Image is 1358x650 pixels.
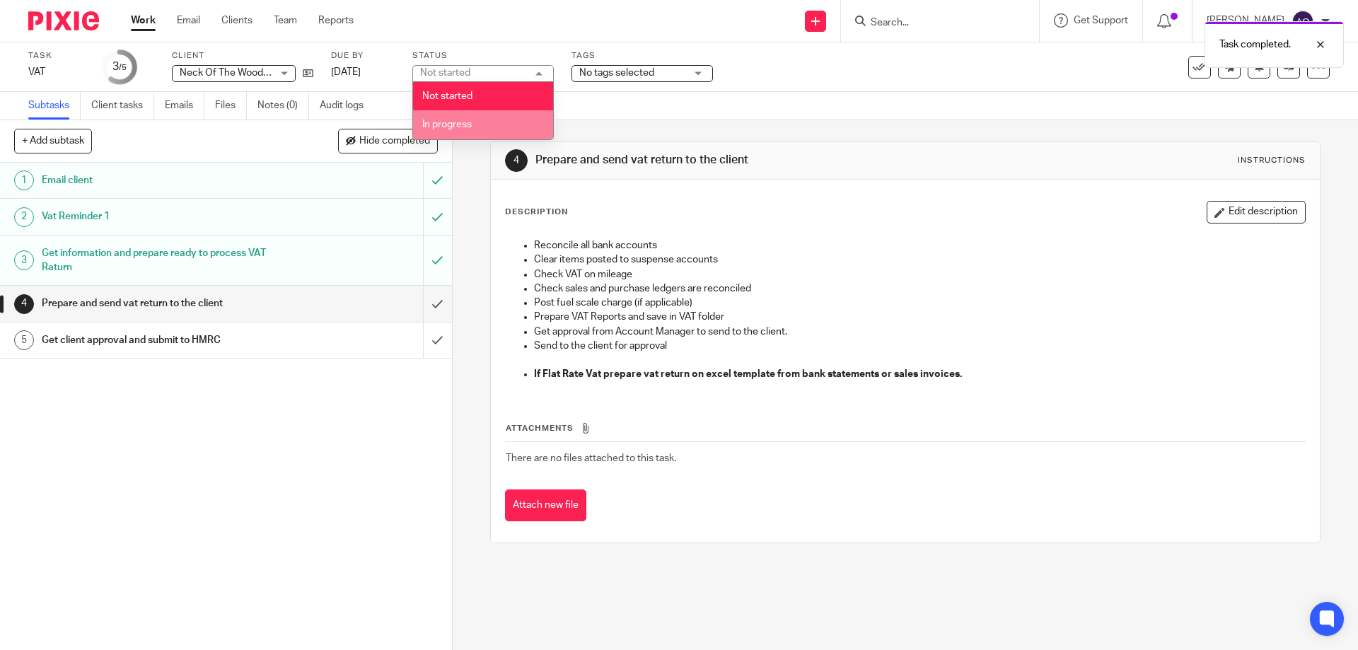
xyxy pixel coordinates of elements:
[28,65,85,79] div: VAT
[42,293,286,314] h1: Prepare and send vat return to the client
[534,238,1304,253] p: Reconcile all bank accounts
[180,68,330,78] span: Neck Of The Wood Studio Limited
[338,129,438,153] button: Hide completed
[14,207,34,227] div: 2
[534,325,1304,339] p: Get approval from Account Manager to send to the client.
[119,64,127,71] small: /5
[42,170,286,191] h1: Email client
[91,92,154,120] a: Client tasks
[131,13,156,28] a: Work
[331,50,395,62] label: Due by
[42,243,286,279] h1: Get information and prepare ready to process VAT Raturn
[320,92,374,120] a: Audit logs
[422,91,472,101] span: Not started
[42,330,286,351] h1: Get client approval and submit to HMRC
[112,59,127,75] div: 3
[165,92,204,120] a: Emails
[571,50,713,62] label: Tags
[14,250,34,270] div: 3
[318,13,354,28] a: Reports
[14,294,34,314] div: 4
[1207,201,1306,224] button: Edit description
[28,11,99,30] img: Pixie
[215,92,247,120] a: Files
[177,13,200,28] a: Email
[14,330,34,350] div: 5
[534,296,1304,310] p: Post fuel scale charge (if applicable)
[257,92,309,120] a: Notes (0)
[534,282,1304,296] p: Check sales and purchase ledgers are reconciled
[505,489,586,521] button: Attach new file
[534,369,962,379] strong: If Flat Rate Vat prepare vat return on excel template from bank statements or sales invoices.
[506,453,676,463] span: There are no files attached to this task.
[172,50,313,62] label: Client
[14,129,92,153] button: + Add subtask
[420,68,470,78] div: Not started
[422,120,472,129] span: In progress
[534,253,1304,267] p: Clear items posted to suspense accounts
[412,50,554,62] label: Status
[505,207,568,218] p: Description
[42,206,286,227] h1: Vat Reminder 1
[1238,155,1306,166] div: Instructions
[14,170,34,190] div: 1
[359,136,430,147] span: Hide completed
[534,310,1304,324] p: Prepare VAT Reports and save in VAT folder
[579,68,654,78] span: No tags selected
[274,13,297,28] a: Team
[535,153,936,168] h1: Prepare and send vat return to the client
[331,67,361,77] span: [DATE]
[28,92,81,120] a: Subtasks
[1219,37,1291,52] p: Task completed.
[505,149,528,172] div: 4
[221,13,253,28] a: Clients
[534,339,1304,353] p: Send to the client for approval
[534,267,1304,282] p: Check VAT on mileage
[1292,10,1314,33] img: svg%3E
[506,424,574,432] span: Attachments
[28,50,85,62] label: Task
